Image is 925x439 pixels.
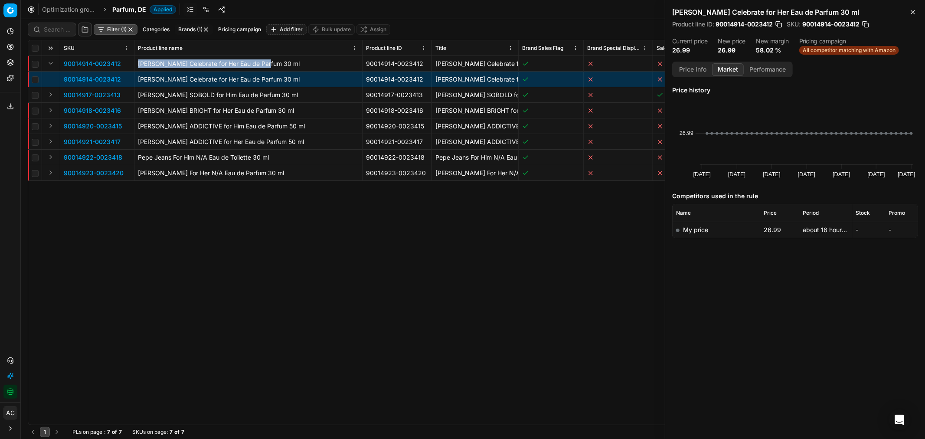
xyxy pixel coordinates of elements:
[138,153,359,162] div: Pepe Jeans For Him N/A Eau de Toilette 30 ml
[64,138,121,146] button: 90014921-0023417
[107,429,110,436] strong: 7
[138,45,183,52] span: Product line name
[138,75,359,84] div: [PERSON_NAME] Celebrate for Her Eau de Parfum 30 ml
[756,38,789,44] dt: New margin
[672,192,918,200] h5: Competitors used in the rule
[435,169,515,177] p: [PERSON_NAME] For Her N/A Eau de Parfum 30 ml
[366,59,428,68] div: 90014914-0023412
[366,169,428,177] div: 90014923-0023420
[119,429,122,436] strong: 7
[889,410,910,430] div: Open Intercom Messenger
[46,152,56,162] button: Expand
[28,427,38,437] button: Go to previous page
[673,63,712,76] button: Price info
[64,59,121,68] button: 90014914-0023412
[672,46,707,55] dd: 26.99
[3,406,17,420] button: AC
[150,5,176,14] span: Applied
[64,45,75,52] span: SKU
[799,46,899,55] span: All competitor matching with Amazon
[64,106,121,115] button: 90014918-0023416
[46,58,56,69] button: Expand
[64,122,122,131] button: 90014920-0023415
[52,427,62,437] button: Go to next page
[46,89,56,100] button: Expand
[72,429,102,436] span: PLs on page
[64,75,121,84] button: 90014914-0023412
[744,63,791,76] button: Performance
[138,138,359,146] div: [PERSON_NAME] ADDICTIVE for Her Eau de Parfum 50 ml
[435,106,515,115] p: [PERSON_NAME] BRIGHT for Her Eau de Parfum 30 ml
[716,20,773,29] span: 90014914-0023412
[64,169,124,177] button: 90014923-0023420
[308,24,355,35] button: Bulk update
[138,106,359,115] div: [PERSON_NAME] BRIGHT for Her Eau de Parfum 30 ml
[587,45,641,52] span: Brand Special Display
[94,24,137,35] button: Filter (1)
[366,138,428,146] div: 90014921-0023417
[435,122,515,131] p: [PERSON_NAME] ADDICTIVE for Him Eau de Parfum 50 ml
[139,24,173,35] button: Categories
[46,136,56,147] button: Expand
[885,222,918,238] td: -
[435,59,515,68] p: [PERSON_NAME] Celebrate for Her Eau de Parfum 30 ml
[672,21,714,27] span: Product line ID :
[64,91,121,99] button: 90014917-0023413
[46,167,56,178] button: Expand
[181,429,184,436] strong: 7
[435,45,446,52] span: Title
[683,226,708,233] span: My price
[4,406,17,419] span: AC
[44,25,71,34] input: Search by SKU or title
[174,429,180,436] strong: of
[215,24,265,35] button: Pricing campaign
[712,63,744,76] button: Market
[756,46,789,55] dd: 58.02 %
[366,45,402,52] span: Product line ID
[898,171,915,177] text: [DATE]
[764,210,777,216] span: Price
[138,59,359,68] div: [PERSON_NAME] Celebrate for Her Eau de Parfum 30 ml
[366,91,428,99] div: 90014917-0023413
[366,106,428,115] div: 90014918-0023416
[672,86,918,95] h5: Price history
[802,20,860,29] span: 90014914-0023412
[676,210,691,216] span: Name
[672,7,918,17] h2: [PERSON_NAME] Celebrate for Her Eau de Parfum 30 ml
[803,226,857,233] span: about 16 hours ago
[112,429,117,436] strong: of
[803,210,819,216] span: Period
[46,43,56,53] button: Expand all
[46,105,56,115] button: Expand
[799,38,899,44] dt: Pricing campaign
[366,122,428,131] div: 90014920-0023415
[787,21,801,27] span: SKU :
[112,5,176,14] span: Parfum, DEApplied
[266,24,307,35] button: Add filter
[64,153,122,162] button: 90014922-0023418
[112,5,146,14] span: Parfum, DE
[366,153,428,162] div: 90014922-0023418
[889,210,905,216] span: Promo
[42,5,176,14] nav: breadcrumb
[40,427,50,437] button: 1
[46,121,56,131] button: Expand
[138,122,359,131] div: [PERSON_NAME] ADDICTIVE for Him Eau de Parfum 50 ml
[175,24,213,35] button: Brands (1)
[170,429,173,436] strong: 7
[672,38,707,44] dt: Current price
[138,91,359,99] div: [PERSON_NAME] SOBOLD for Him Eau de Parfum 30 ml
[72,429,122,436] div: :
[522,45,563,52] span: Brand Sales Flag
[366,75,428,84] div: 90014914-0023412
[356,24,390,35] button: Assign
[856,210,870,216] span: Stock
[833,171,850,177] text: [DATE]
[693,171,711,177] text: [DATE]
